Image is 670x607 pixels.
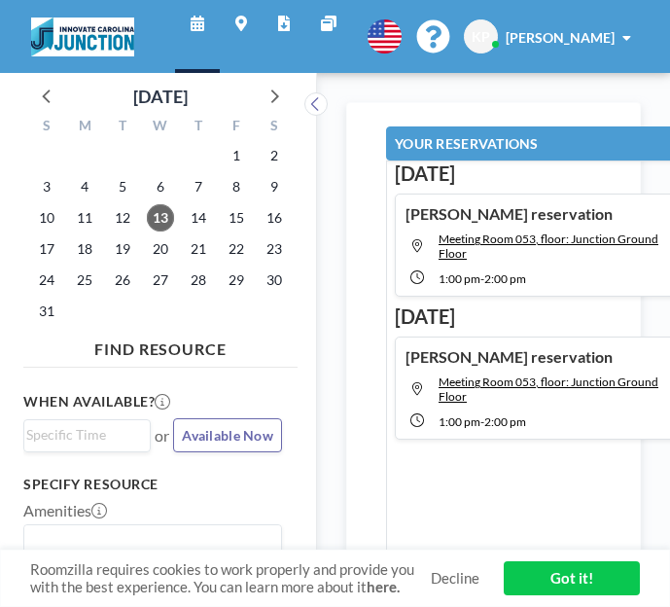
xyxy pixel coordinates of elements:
[155,426,169,446] span: or
[223,173,250,200] span: Friday, August 8, 2025
[147,235,174,263] span: Wednesday, August 20, 2025
[33,204,60,232] span: Sunday, August 10, 2025
[23,332,298,359] h4: FIND RESOURCE
[223,235,250,263] span: Friday, August 22, 2025
[480,271,484,286] span: -
[185,173,212,200] span: Thursday, August 7, 2025
[223,142,250,169] span: Friday, August 1, 2025
[173,418,282,452] button: Available Now
[480,414,484,429] span: -
[506,29,615,46] span: [PERSON_NAME]
[28,115,66,140] div: S
[109,235,136,263] span: Tuesday, August 19, 2025
[223,204,250,232] span: Friday, August 15, 2025
[104,115,142,140] div: T
[71,173,98,200] span: Monday, August 4, 2025
[185,235,212,263] span: Thursday, August 21, 2025
[33,235,60,263] span: Sunday, August 17, 2025
[439,232,658,261] span: Meeting Room 053, floor: Junction Ground Floor
[24,420,150,449] div: Search for option
[185,267,212,294] span: Thursday, August 28, 2025
[133,83,188,110] div: [DATE]
[439,375,658,404] span: Meeting Room 053, floor: Junction Ground Floor
[147,173,174,200] span: Wednesday, August 6, 2025
[71,235,98,263] span: Monday, August 18, 2025
[26,529,270,554] input: Search for option
[33,298,60,325] span: Sunday, August 31, 2025
[33,173,60,200] span: Sunday, August 3, 2025
[261,235,288,263] span: Saturday, August 23, 2025
[223,267,250,294] span: Friday, August 29, 2025
[255,115,293,140] div: S
[71,267,98,294] span: Monday, August 25, 2025
[261,267,288,294] span: Saturday, August 30, 2025
[484,271,526,286] span: 2:00 PM
[109,204,136,232] span: Tuesday, August 12, 2025
[431,569,479,588] a: Decline
[26,424,139,446] input: Search for option
[179,115,217,140] div: T
[147,267,174,294] span: Wednesday, August 27, 2025
[504,561,640,595] a: Got it!
[484,414,526,429] span: 2:00 PM
[185,204,212,232] span: Thursday, August 14, 2025
[66,115,104,140] div: M
[439,271,480,286] span: 1:00 PM
[109,267,136,294] span: Tuesday, August 26, 2025
[367,578,400,595] a: here.
[261,173,288,200] span: Saturday, August 9, 2025
[23,476,282,493] h3: Specify resource
[261,142,288,169] span: Saturday, August 2, 2025
[261,204,288,232] span: Saturday, August 16, 2025
[439,414,480,429] span: 1:00 PM
[30,560,431,597] span: Roomzilla requires cookies to work properly and provide you with the best experience. You can lea...
[71,204,98,232] span: Monday, August 11, 2025
[406,347,613,367] h4: [PERSON_NAME] reservation
[31,18,134,56] img: organization-logo
[33,267,60,294] span: Sunday, August 24, 2025
[23,501,107,520] label: Amenities
[217,115,255,140] div: F
[109,173,136,200] span: Tuesday, August 5, 2025
[406,204,613,224] h4: [PERSON_NAME] reservation
[24,525,281,558] div: Search for option
[472,28,490,46] span: KP
[182,427,273,444] span: Available Now
[142,115,180,140] div: W
[147,204,174,232] span: Wednesday, August 13, 2025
